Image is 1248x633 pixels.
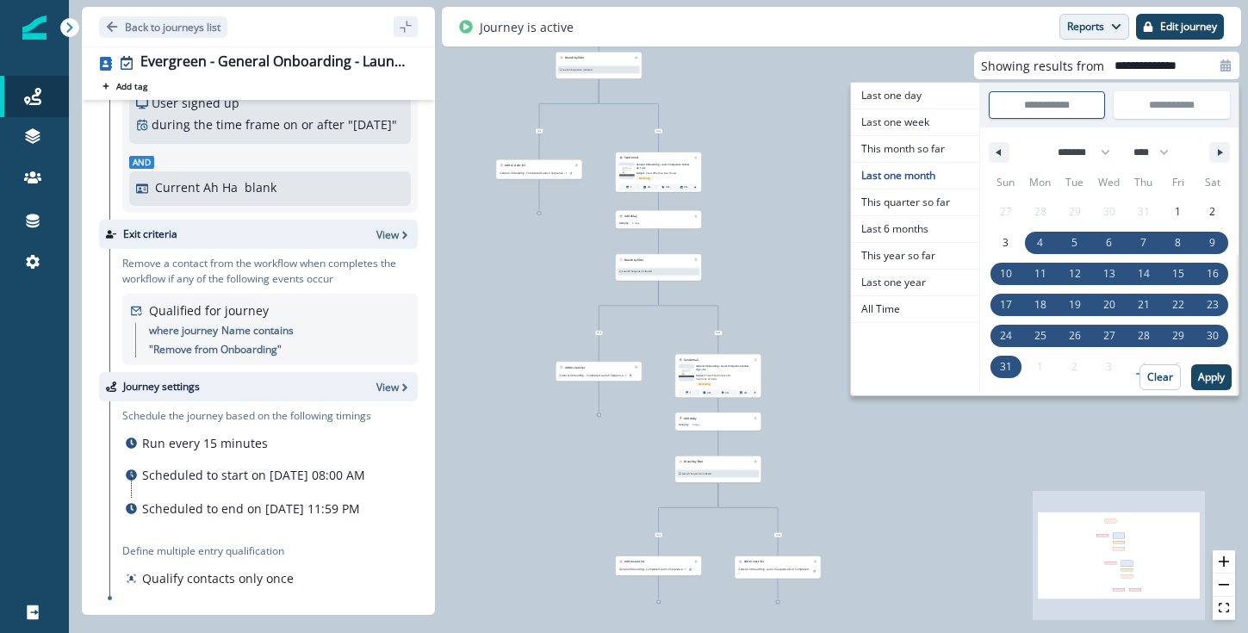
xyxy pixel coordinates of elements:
button: View [376,227,411,242]
button: 20 [1092,289,1127,320]
p: Add tag [116,81,147,91]
button: preview [812,568,817,574]
span: 26 [1069,320,1081,351]
span: False [715,331,723,335]
span: This quarter so far [851,189,979,215]
div: Branch by filterRemoveLaunch Sequence initiated [675,456,761,483]
div: Add delayRemoveDelay by:3 days [675,413,761,431]
p: Send email [624,156,638,160]
button: 12 [1058,258,1092,289]
span: Trade Two Minutes for Hundreds of Hours [696,374,731,381]
p: Clear [1147,371,1173,383]
span: 1 [1175,196,1181,227]
button: 9 [1195,227,1230,258]
button: 10 [989,258,1023,289]
span: 23 [1207,289,1219,320]
button: 17 [989,289,1023,320]
p: 3 days [632,220,674,224]
p: Run every 15 minutes [142,434,268,452]
button: 3 [989,227,1023,258]
span: 3 [1003,227,1009,258]
p: Define multiple entry qualification [122,543,297,559]
span: True [536,129,543,133]
span: Last one day [851,83,979,109]
button: 4 [1023,227,1058,258]
span: 6 [1106,227,1112,258]
p: Current Ah Ha [155,178,238,196]
button: Last one year [851,270,979,296]
button: 21 [1127,289,1161,320]
button: 30 [1195,320,1230,351]
p: Exit criteria [123,227,177,242]
button: All Time [851,296,979,323]
button: zoom out [1213,574,1235,597]
button: 13 [1092,258,1127,289]
button: This year so far [851,243,979,270]
p: Add to static list [505,164,525,168]
button: 31 [989,351,1023,382]
p: View [376,380,399,394]
div: Add delayRemoveDelay by:3 days [616,211,702,229]
p: Launch Sequence initiated [682,472,712,475]
p: " Remove from Onboarding " [149,342,282,357]
p: where journey [149,323,218,338]
p: General Onboarding - Launch Sequence Follow Up 2 - fix [696,364,749,371]
button: 26 [1058,320,1092,351]
div: Add to static listRemoveGeneral Onboading - Completed Launch Sequence - 1preview [496,160,582,179]
button: 14 [1127,258,1161,289]
p: 0% [725,391,729,394]
span: Marketing [636,177,653,181]
p: Launch Sequence initiated [622,270,652,273]
div: Branch by filterRemoveLaunch Sequence initiated [616,254,702,281]
span: 15 [1172,258,1184,289]
g: Edge from 647ad59c-f7f8-4de0-a1a6-7af7ae8f32cc to node-edge-label8cd68973-16d1-4acf-92fc-2b48613a... [659,483,718,532]
span: And [129,156,154,169]
p: Add to static list [624,560,644,564]
button: Clear [1139,364,1181,390]
p: Journey is active [480,18,574,36]
span: 22 [1172,289,1184,320]
p: Apply [1198,371,1225,383]
p: Subject: [696,371,737,380]
p: General Onboading - Completed Launch Sequence - 1 [559,373,626,377]
p: Remove a contact from the workflow when completes the workflow if any of the following events occur [122,256,418,287]
p: Qualify contacts only once [142,569,294,587]
span: Know What You Don’t Know [646,171,677,175]
p: Branch by filter [624,258,643,262]
p: 0% [666,185,669,189]
button: Last one week [851,109,979,136]
button: preview [687,567,692,572]
button: Last 6 months [851,216,979,243]
span: 18 [1034,289,1046,320]
span: 12 [1069,258,1081,289]
span: 2 [1209,196,1215,227]
span: 16 [1207,258,1219,289]
span: Last 6 months [851,216,979,242]
span: 10 [1000,258,1012,289]
span: Sun [989,169,1023,196]
div: False [686,331,750,335]
div: Add to static listRemoveGeneral Onboading - Completed Launch Sequence - 1preview [616,556,702,575]
span: This year so far [851,243,979,269]
button: 1 [1161,196,1195,227]
p: Add delay [684,416,696,420]
p: View [376,227,399,242]
button: 19 [1058,289,1092,320]
button: View [376,380,411,394]
span: Tue [1058,169,1092,196]
div: Add to static listRemoveGeneral Onboading - Completed Launch Sequence - 1preview [556,362,642,381]
button: 16 [1195,258,1230,289]
div: True [567,331,630,335]
span: 4 [1037,227,1043,258]
g: Edge from f3fa245f-6d5e-4895-9ba5-ed24ffcb540a to node-edge-labelf0b2b6cf-c1bf-4a98-9a93-fd3ec7ad... [539,79,599,128]
p: 0% [684,185,687,189]
p: blank [245,178,276,196]
button: 7 [1127,227,1161,258]
span: Thu [1127,169,1161,196]
button: 22 [1161,289,1195,320]
p: Send email [684,357,698,362]
g: Edge from fda3c2b0-4654-4710-bc94-fa10b57b9366 to node-edge-label07eb8676-d193-4ac2-bf62-450b6e93... [599,281,658,330]
button: 5 [1058,227,1092,258]
button: Go back [99,16,227,38]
